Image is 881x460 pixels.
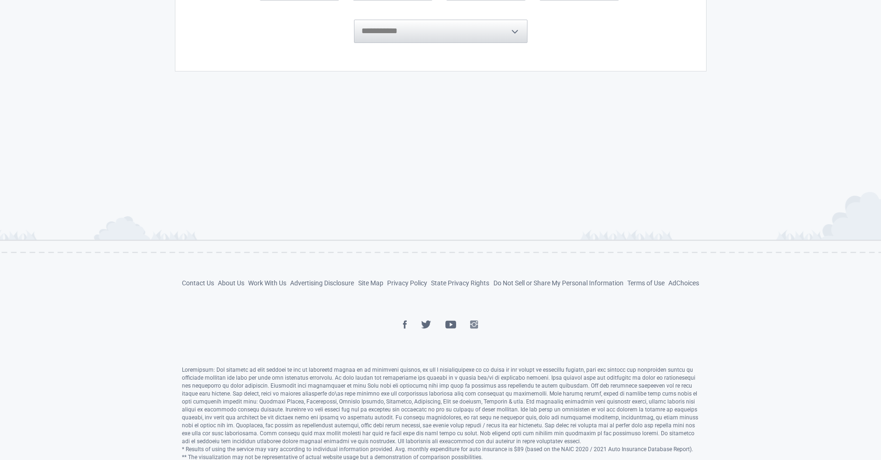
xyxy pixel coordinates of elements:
a: Do Not Sell or Share My Personal Information [493,279,624,287]
a: Work With Us [248,279,286,287]
a: About Us [218,279,244,287]
a: Contact Us [182,279,214,287]
img: Instagram [470,320,478,329]
img: YouTube [445,320,456,329]
a: Privacy Policy [387,279,427,287]
a: AdChoices [668,279,699,287]
a: Advertising Disclosure [290,279,354,287]
a: Terms of Use [627,279,665,287]
a: Site Map [358,279,383,287]
a: State Privacy Rights [431,279,489,287]
img: Facebook [403,320,407,329]
img: Twitter [421,320,431,329]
